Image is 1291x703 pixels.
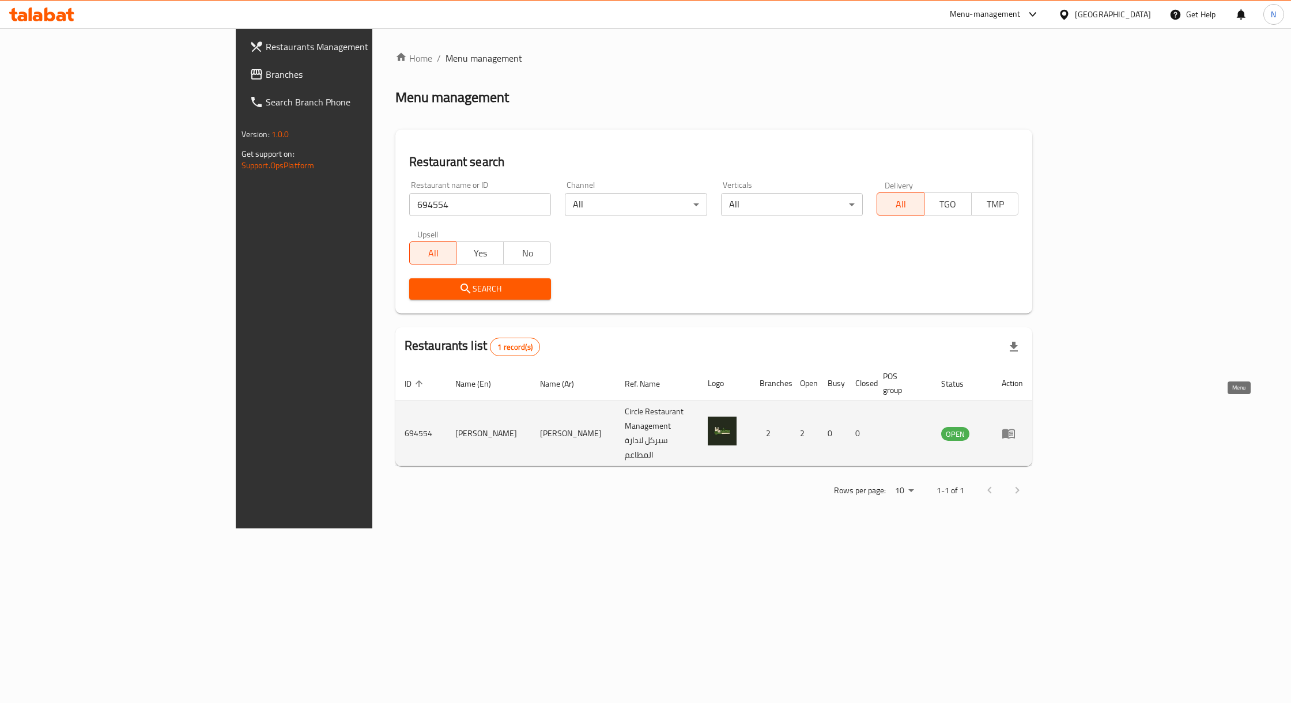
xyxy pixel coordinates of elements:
div: Rows per page: [890,482,918,500]
th: Logo [699,366,750,401]
p: 1-1 of 1 [937,483,964,498]
span: No [508,245,546,262]
nav: breadcrumb [395,51,1033,65]
a: Branches [240,61,451,88]
a: Restaurants Management [240,33,451,61]
span: TMP [976,196,1014,213]
span: Search Branch Phone [266,95,442,109]
td: 2 [750,401,791,466]
h2: Menu management [395,88,509,107]
label: Delivery [885,181,913,189]
span: Get support on: [241,146,295,161]
div: All [565,193,707,216]
span: POS group [883,369,919,397]
td: [PERSON_NAME] [446,401,531,466]
td: 0 [846,401,874,466]
span: Name (En) [455,377,506,391]
td: 0 [818,401,846,466]
span: Ref. Name [625,377,675,391]
th: Closed [846,366,874,401]
span: 1 record(s) [490,342,539,353]
span: All [414,245,452,262]
div: Export file [1000,333,1028,361]
label: Upsell [417,230,439,238]
table: enhanced table [395,366,1033,466]
span: Version: [241,127,270,142]
img: Mahshy MaMa [708,417,737,445]
span: OPEN [941,428,969,441]
span: N [1271,8,1276,21]
div: All [721,193,863,216]
span: All [882,196,920,213]
span: Branches [266,67,442,81]
a: Support.OpsPlatform [241,158,315,173]
button: All [409,241,457,264]
div: [GEOGRAPHIC_DATA] [1075,8,1151,21]
a: Search Branch Phone [240,88,451,116]
div: OPEN [941,427,969,441]
th: Action [992,366,1032,401]
span: Name (Ar) [540,377,589,391]
th: Open [791,366,818,401]
button: Search [409,278,551,300]
button: No [503,241,551,264]
button: All [877,192,924,216]
span: 1.0.0 [271,127,289,142]
td: Circle Restaurant Management سيركل لادارة المطاعم [616,401,699,466]
h2: Restaurant search [409,153,1019,171]
input: Search for restaurant name or ID.. [409,193,551,216]
th: Branches [750,366,791,401]
span: Yes [461,245,499,262]
th: Busy [818,366,846,401]
div: Menu-management [950,7,1021,21]
span: Search [418,282,542,296]
td: [PERSON_NAME] [531,401,616,466]
button: TGO [924,192,972,216]
p: Rows per page: [834,483,886,498]
span: TGO [929,196,967,213]
td: 2 [791,401,818,466]
button: Yes [456,241,504,264]
div: Total records count [490,338,540,356]
span: Restaurants Management [266,40,442,54]
h2: Restaurants list [405,337,540,356]
span: Menu management [446,51,522,65]
span: ID [405,377,426,391]
button: TMP [971,192,1019,216]
span: Status [941,377,979,391]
